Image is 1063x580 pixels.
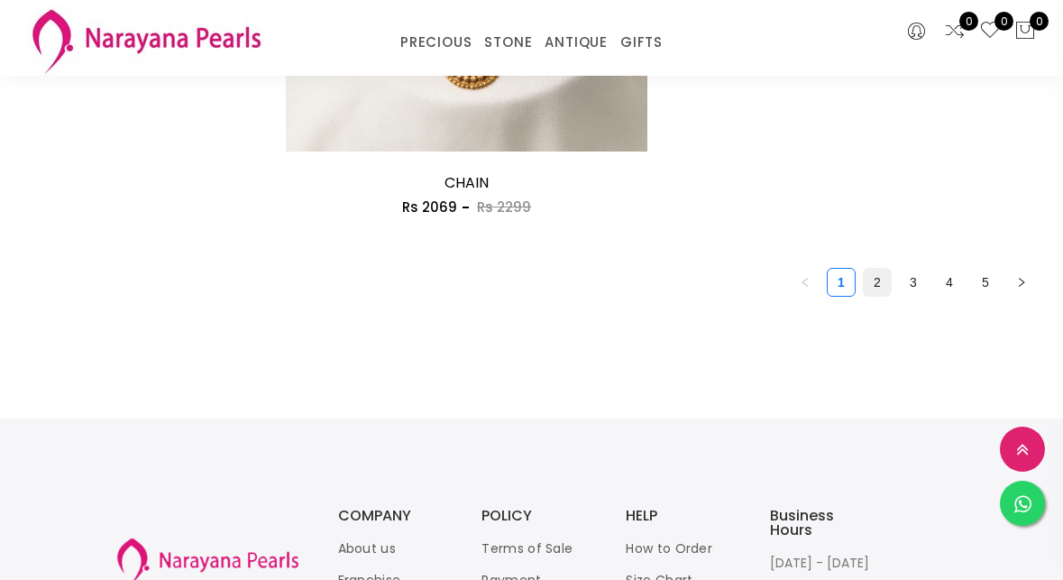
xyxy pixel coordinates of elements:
[402,198,457,216] span: Rs 2069
[338,539,396,557] a: About us
[620,29,663,56] a: GIFTS
[864,269,891,296] a: 2
[828,269,855,296] a: 1
[444,172,489,193] a: CHAIN
[545,29,608,56] a: ANTIQUE
[481,509,590,523] h3: POLICY
[972,269,999,296] a: 5
[979,20,1001,43] a: 0
[959,12,978,31] span: 0
[800,277,811,288] span: left
[1014,20,1036,43] button: 0
[484,29,532,56] a: STONE
[1007,268,1036,297] li: Next Page
[791,268,820,297] button: left
[1016,277,1027,288] span: right
[935,268,964,297] li: 4
[863,268,892,297] li: 2
[338,509,446,523] h3: COMPANY
[936,269,963,296] a: 4
[944,20,966,43] a: 0
[994,12,1013,31] span: 0
[791,268,820,297] li: Previous Page
[400,29,472,56] a: PRECIOUS
[770,509,878,538] h3: Business Hours
[770,552,878,574] p: [DATE] - [DATE]
[477,198,531,216] span: Rs 2299
[1007,268,1036,297] button: right
[900,269,927,296] a: 3
[1030,12,1049,31] span: 0
[481,539,573,557] a: Terms of Sale
[626,509,734,523] h3: HELP
[899,268,928,297] li: 3
[971,268,1000,297] li: 5
[626,539,712,557] a: How to Order
[827,268,856,297] li: 1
